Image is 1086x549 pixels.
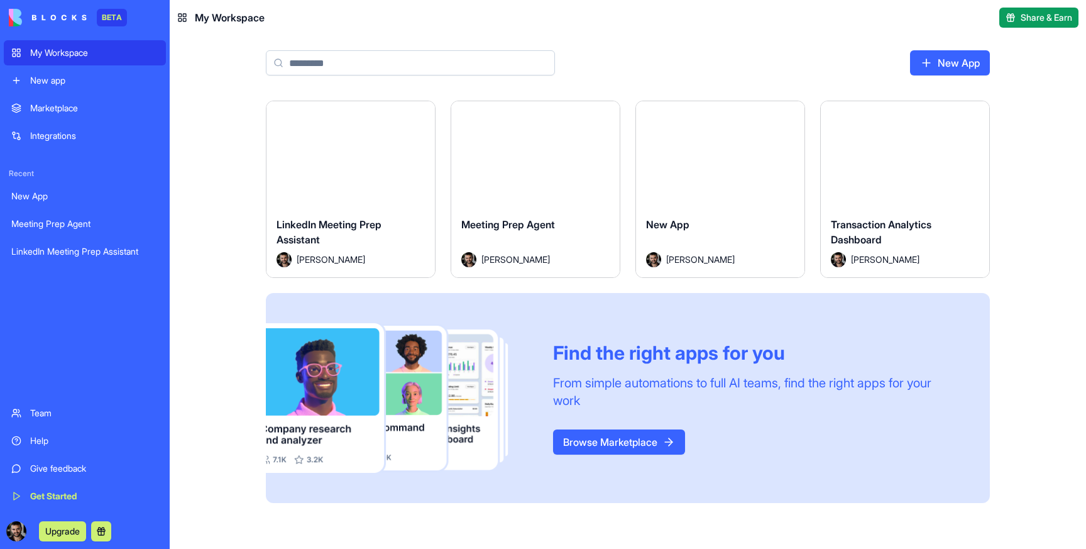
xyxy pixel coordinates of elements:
div: Give feedback [30,462,158,475]
a: Give feedback [4,456,166,481]
div: Team [30,407,158,419]
span: [PERSON_NAME] [297,253,365,266]
a: Marketplace [4,96,166,121]
span: New App [646,218,689,231]
button: Upgrade [39,521,86,541]
a: Browse Marketplace [553,430,685,455]
span: Share & Earn [1021,11,1072,24]
div: Help [30,435,158,447]
img: Avatar [646,252,661,267]
a: Team [4,401,166,426]
a: LinkedIn Meeting Prep AssistantAvatar[PERSON_NAME] [266,101,436,278]
a: Meeting Prep Agent [4,211,166,236]
a: New App [4,184,166,209]
div: LinkedIn Meeting Prep Assistant [11,245,158,258]
img: Avatar [461,252,476,267]
span: My Workspace [195,10,265,25]
a: LinkedIn Meeting Prep Assistant [4,239,166,264]
div: BETA [97,9,127,26]
div: From simple automations to full AI teams, find the right apps for your work [553,374,960,409]
a: Integrations [4,123,166,148]
img: Frame_181_egmpey.png [266,323,533,474]
a: New App [910,50,990,75]
a: Get Started [4,484,166,509]
a: Meeting Prep AgentAvatar[PERSON_NAME] [451,101,620,278]
img: logo [9,9,87,26]
a: My Workspace [4,40,166,65]
div: Integrations [30,130,158,142]
a: Transaction Analytics DashboardAvatar[PERSON_NAME] [820,101,990,278]
div: New app [30,74,158,87]
div: Get Started [30,490,158,502]
div: New App [11,190,158,202]
span: [PERSON_NAME] [851,253,919,266]
img: Avatar [277,252,292,267]
img: ACg8ocIhLtIJhtGR8oHzY_JOKl4a9iA24r-rWX_L4myQwbBt2wb0UYe2rA=s96-c [6,521,26,541]
img: Avatar [831,252,846,267]
a: Help [4,428,166,453]
a: New AppAvatar[PERSON_NAME] [635,101,805,278]
span: Recent [4,169,166,179]
span: Transaction Analytics Dashboard [831,218,931,246]
div: Meeting Prep Agent [11,218,158,230]
a: BETA [9,9,127,26]
span: LinkedIn Meeting Prep Assistant [277,218,381,246]
span: Meeting Prep Agent [461,218,555,231]
a: New app [4,68,166,93]
button: Share & Earn [999,8,1078,28]
span: [PERSON_NAME] [481,253,550,266]
div: Find the right apps for you [553,341,960,364]
span: [PERSON_NAME] [666,253,735,266]
div: Marketplace [30,102,158,114]
a: Upgrade [39,524,86,537]
div: My Workspace [30,47,158,59]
